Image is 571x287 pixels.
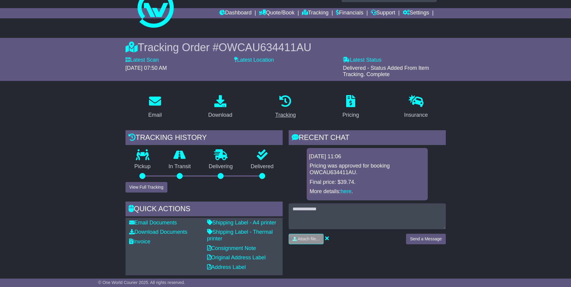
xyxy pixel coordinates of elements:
a: Shipping Label - Thermal printer [207,229,273,242]
p: Final price: $39.74. [310,179,425,186]
a: Insurance [400,93,432,121]
div: Pricing [343,111,359,119]
a: Invoice [129,239,151,245]
a: Financials [336,8,363,18]
a: Consignment Note [207,245,256,251]
p: Pricing was approved for booking OWCAU634411AU. [310,163,425,176]
label: Latest Location [234,57,274,63]
p: Delivering [200,163,242,170]
div: Quick Actions [126,202,283,218]
a: Original Address Label [207,255,266,261]
div: Tracking [275,111,296,119]
div: Tracking history [126,130,283,147]
a: Dashboard [219,8,252,18]
a: Shipping Label - A4 printer [207,220,276,226]
a: Email [144,93,166,121]
a: Download [204,93,236,121]
a: Email Documents [129,220,177,226]
a: Support [371,8,395,18]
a: Pricing [339,93,363,121]
a: Tracking [271,93,299,121]
div: Tracking Order # [126,41,446,54]
button: Send a Message [406,234,445,244]
span: © One World Courier 2025. All rights reserved. [98,280,185,285]
a: Settings [403,8,429,18]
div: Email [148,111,162,119]
span: [DATE] 07:50 AM [126,65,167,71]
p: More details: . [310,188,425,195]
p: Delivered [242,163,283,170]
div: Insurance [404,111,428,119]
span: Delivered - Status Added From Item Tracking. Complete [343,65,429,78]
a: here [341,188,352,194]
button: View Full Tracking [126,182,167,193]
div: Download [208,111,232,119]
a: Quote/Book [259,8,294,18]
a: Tracking [302,8,328,18]
div: RECENT CHAT [289,130,446,147]
p: In Transit [160,163,200,170]
p: Pickup [126,163,160,170]
label: Latest Scan [126,57,159,63]
span: OWCAU634411AU [219,41,311,54]
label: Latest Status [343,57,381,63]
div: [DATE] 11:06 [309,153,425,160]
a: Download Documents [129,229,188,235]
a: Address Label [207,264,246,270]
